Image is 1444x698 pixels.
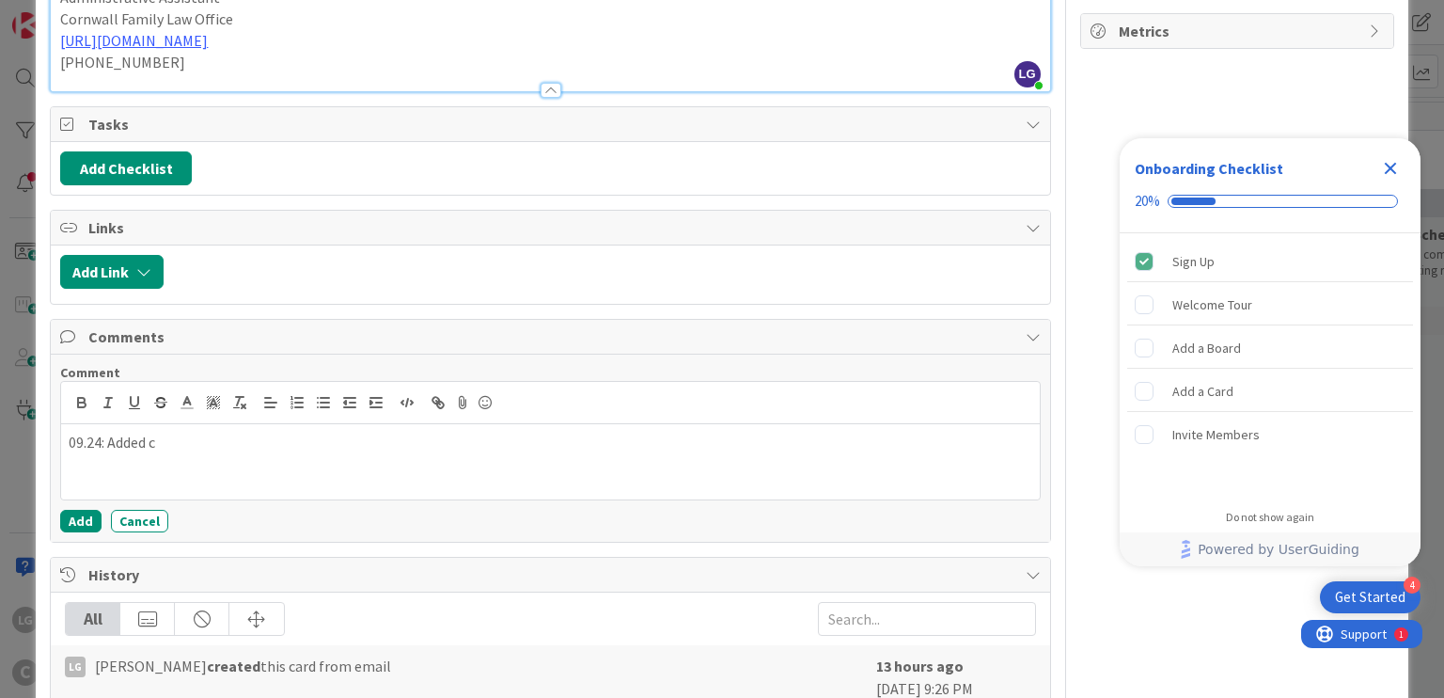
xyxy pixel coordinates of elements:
[1127,414,1413,455] div: Invite Members is incomplete.
[60,8,1040,30] p: Cornwall Family Law Office
[1127,327,1413,369] div: Add a Board is incomplete.
[1119,20,1359,42] span: Metrics
[1172,250,1215,273] div: Sign Up
[1172,423,1260,446] div: Invite Members
[1127,241,1413,282] div: Sign Up is complete.
[88,113,1015,135] span: Tasks
[39,3,86,25] span: Support
[1172,293,1252,316] div: Welcome Tour
[60,31,208,50] a: [URL][DOMAIN_NAME]
[69,432,1031,453] p: 09.24: Added c
[88,325,1015,348] span: Comments
[1404,577,1420,594] div: 4
[1226,510,1314,525] div: Do not show again
[65,657,86,677] div: LG
[1198,538,1359,561] span: Powered by UserGuiding
[95,655,391,677] span: [PERSON_NAME] this card from email
[1120,233,1420,498] div: Checklist items
[88,216,1015,239] span: Links
[98,8,102,23] div: 1
[1135,193,1160,210] div: 20%
[60,364,120,381] span: Comment
[60,255,164,289] button: Add Link
[66,603,120,635] div: All
[111,510,168,532] button: Cancel
[1135,157,1283,180] div: Onboarding Checklist
[1120,138,1420,566] div: Checklist Container
[1172,380,1233,403] div: Add a Card
[207,657,260,675] b: created
[1127,284,1413,325] div: Welcome Tour is incomplete.
[60,52,1040,73] p: [PHONE_NUMBER]
[818,602,1036,636] input: Search...
[1129,532,1411,566] a: Powered by UserGuiding
[1135,193,1405,210] div: Checklist progress: 20%
[1172,337,1241,359] div: Add a Board
[1320,581,1420,613] div: Open Get Started checklist, remaining modules: 4
[1127,371,1413,412] div: Add a Card is incomplete.
[88,563,1015,586] span: History
[60,510,102,532] button: Add
[60,151,192,185] button: Add Checklist
[1335,588,1405,607] div: Get Started
[1014,61,1041,87] span: LG
[876,657,964,675] b: 13 hours ago
[1120,532,1420,566] div: Footer
[1375,153,1405,183] div: Close Checklist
